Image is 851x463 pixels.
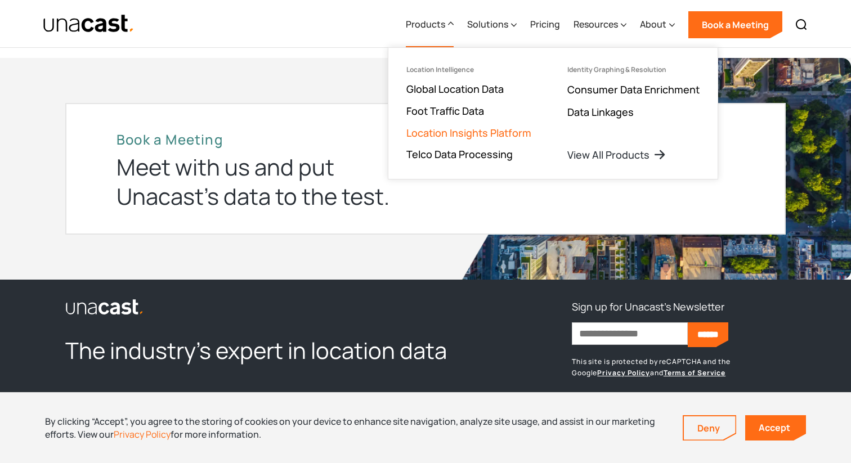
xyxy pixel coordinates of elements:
[688,11,782,38] a: Book a Meeting
[640,17,666,31] div: About
[574,17,618,31] div: Resources
[567,66,666,74] div: Identity Graphing & Resolution
[406,104,484,118] a: Foot Traffic Data
[745,415,806,440] a: Accept
[467,2,517,48] div: Solutions
[795,18,808,32] img: Search icon
[684,416,736,440] a: Deny
[567,105,634,119] a: Data Linkages
[406,2,454,48] div: Products
[597,368,650,377] a: Privacy Policy
[43,14,135,34] img: Unacast text logo
[567,83,700,96] a: Consumer Data Enrichment
[406,147,513,161] a: Telco Data Processing
[406,17,445,31] div: Products
[572,298,724,316] h3: Sign up for Unacast's Newsletter
[65,298,478,316] a: link to the homepage
[664,368,725,377] a: Terms of Service
[572,356,786,379] p: This site is protected by reCAPTCHA and the Google and
[114,428,171,440] a: Privacy Policy
[65,299,144,316] img: Unacast logo
[388,47,718,179] nav: Products
[406,126,531,140] a: Location Insights Platform
[640,2,675,48] div: About
[574,2,626,48] div: Resources
[45,415,666,440] div: By clicking “Accept”, you agree to the storing of cookies on your device to enhance site navigati...
[406,82,504,96] a: Global Location Data
[65,336,478,365] h2: The industry’s expert in location data
[406,66,474,74] div: Location Intelligence
[530,2,560,48] a: Pricing
[117,131,409,148] h2: Book a Meeting
[43,14,135,34] a: home
[117,152,409,211] div: Meet with us and put Unacast’s data to the test.
[467,17,508,31] div: Solutions
[567,148,666,161] a: View All Products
